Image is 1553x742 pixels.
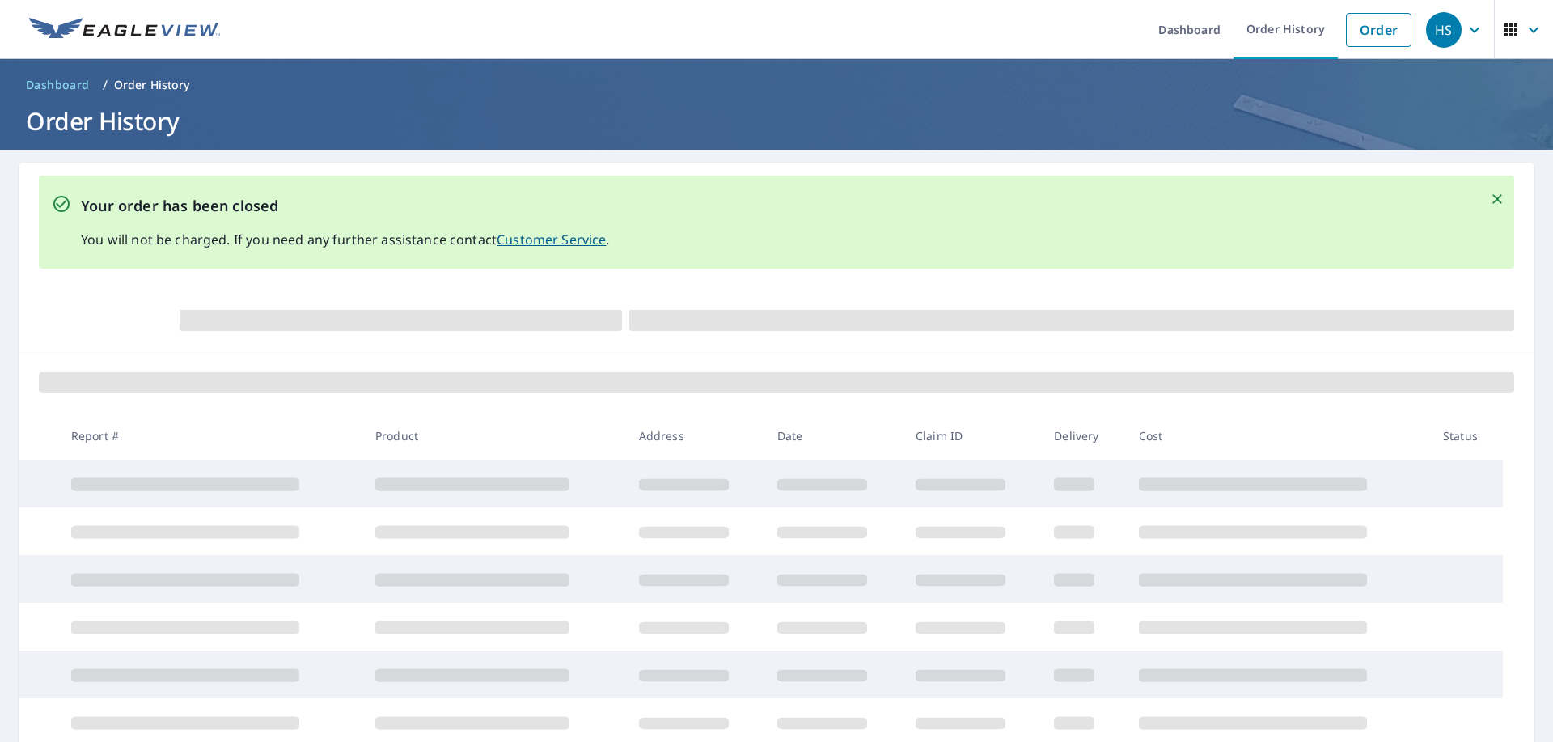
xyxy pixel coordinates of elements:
th: Claim ID [903,412,1041,460]
th: Address [626,412,764,460]
button: Close [1487,189,1508,210]
th: Product [362,412,626,460]
li: / [103,75,108,95]
th: Status [1430,412,1503,460]
a: Order [1346,13,1411,47]
img: EV Logo [29,18,220,42]
nav: breadcrumb [19,72,1534,98]
a: Customer Service [497,231,606,248]
p: Your order has been closed [81,195,610,217]
th: Date [764,412,903,460]
p: Order History [114,77,190,93]
th: Cost [1126,412,1430,460]
p: You will not be charged. If you need any further assistance contact . [81,230,610,249]
div: HS [1426,12,1462,48]
h1: Order History [19,104,1534,138]
th: Report # [58,412,362,460]
span: Dashboard [26,77,90,93]
a: Dashboard [19,72,96,98]
th: Delivery [1041,412,1125,460]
